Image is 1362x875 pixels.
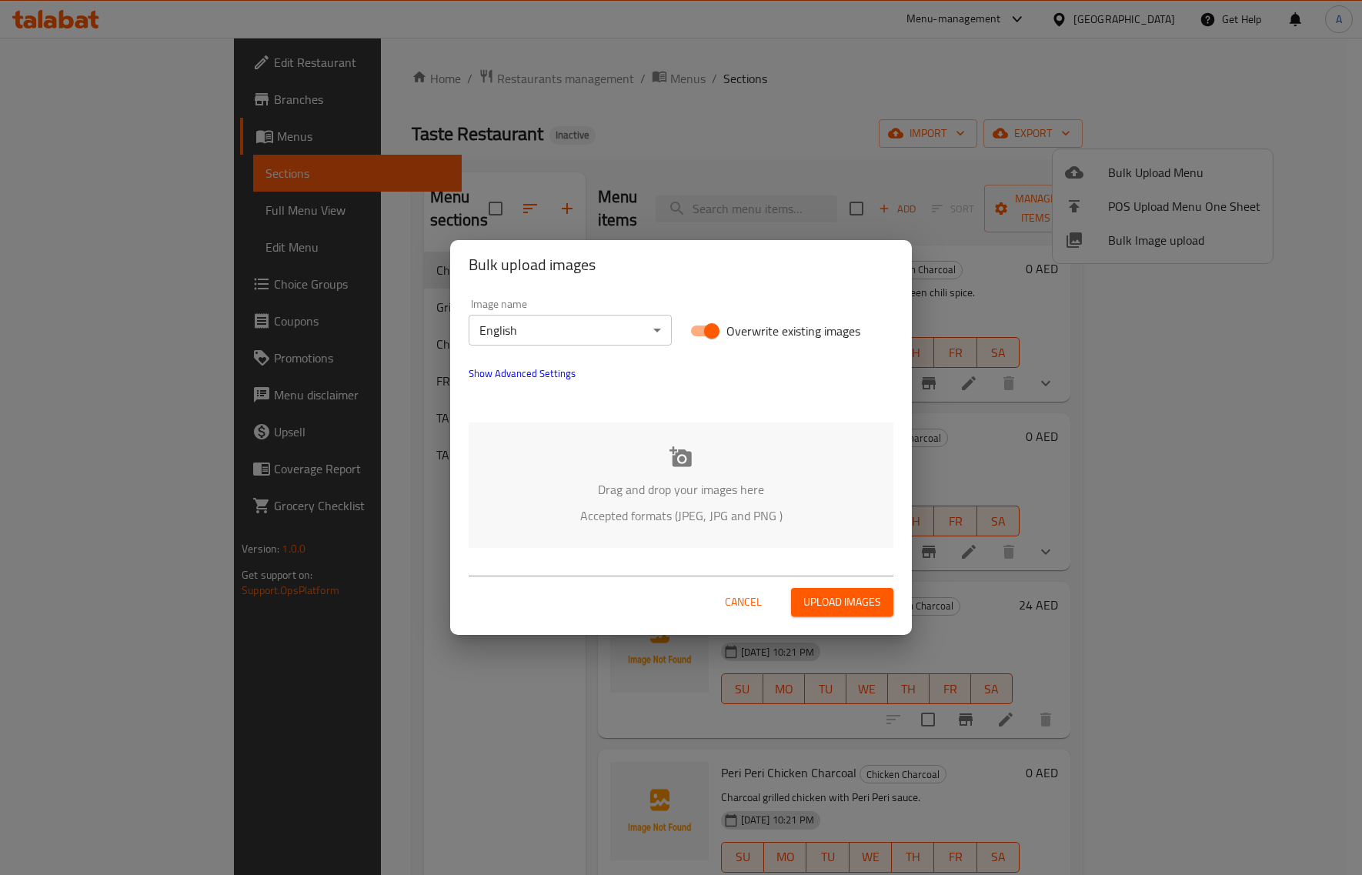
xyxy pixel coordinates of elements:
[492,480,870,499] p: Drag and drop your images here
[719,588,768,616] button: Cancel
[803,593,881,612] span: Upload images
[791,588,893,616] button: Upload images
[469,315,672,346] div: English
[469,364,576,382] span: Show Advanced Settings
[726,322,860,340] span: Overwrite existing images
[492,506,870,525] p: Accepted formats (JPEG, JPG and PNG )
[725,593,762,612] span: Cancel
[459,355,585,392] button: show more
[469,252,893,277] h2: Bulk upload images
